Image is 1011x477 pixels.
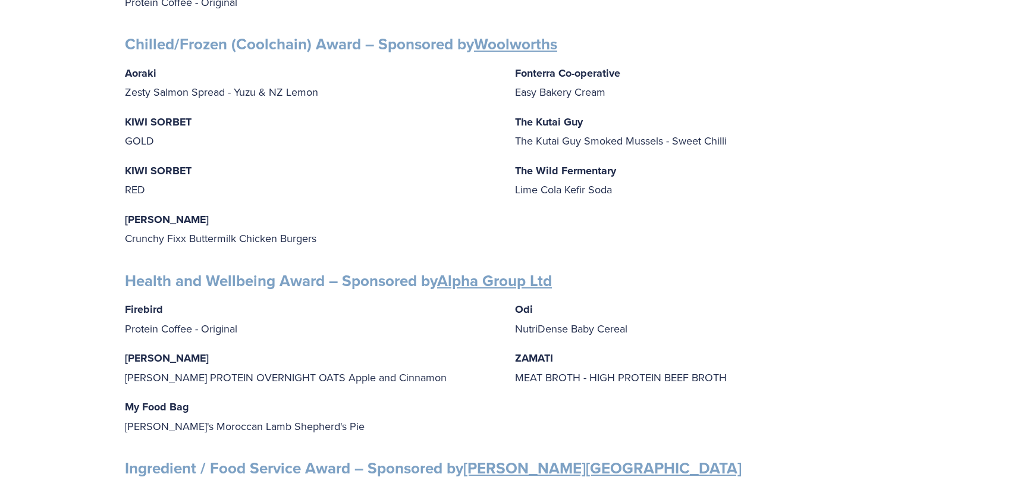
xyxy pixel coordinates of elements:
strong: ZAMATI [515,350,553,366]
strong: Health and Wellbeing Award – Sponsored by [125,269,552,292]
strong: My Food Bag [125,399,189,415]
strong: KIWI SORBET [125,114,191,130]
strong: Firebird [125,302,163,317]
strong: Odi [515,302,533,317]
p: The Kutai Guy Smoked Mussels - Sweet Chilli [515,112,886,150]
strong: [PERSON_NAME] [125,350,209,366]
p: Easy Bakery Cream [515,64,886,102]
a: Woolworths [474,33,557,55]
strong: Chilled/Frozen (Coolchain) Award – Sponsored by [125,33,557,55]
p: Lime Cola Kefir Soda [515,161,886,199]
p: Crunchy Fixx Buttermilk Chicken Burgers [125,210,496,248]
p: [PERSON_NAME]'s Moroccan Lamb Shepherd's Pie [125,397,496,435]
p: [PERSON_NAME] PROTEIN OVERNIGHT OATS Apple and Cinnamon [125,349,496,387]
strong: The Wild Fermentary [515,163,616,178]
p: Zesty Salmon Spread - Yuzu & NZ Lemon [125,64,496,102]
p: MEAT BROTH - HIGH PROTEIN BEEF BROTH [515,349,886,387]
p: RED [125,161,496,199]
strong: [PERSON_NAME] [125,212,209,227]
p: GOLD [125,112,496,150]
a: Alpha Group Ltd [437,269,552,292]
p: Protein Coffee - Original [125,300,496,338]
strong: Fonterra Co-operative [515,65,620,81]
strong: KIWI SORBET [125,163,191,178]
p: NutriDense Baby Cereal [515,300,886,338]
strong: The Kutai Guy [515,114,583,130]
strong: Aoraki [125,65,156,81]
